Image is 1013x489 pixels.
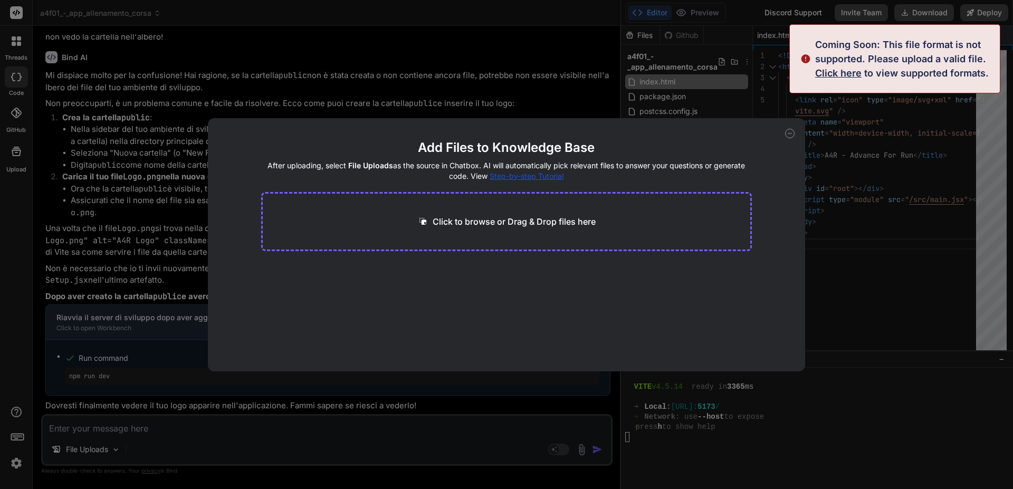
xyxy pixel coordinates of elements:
[800,37,811,80] img: alert
[433,215,596,228] p: Click to browse or Drag & Drop files here
[348,161,393,170] span: File Uploads
[261,139,752,156] h2: Add Files to Knowledge Base
[261,160,752,181] h4: After uploading, select as the source in Chatbox. AI will automatically pick relevant files to an...
[815,37,993,80] div: Coming Soon: This file format is not supported. Please upload a valid file. to view supported for...
[815,68,862,79] span: Click here
[490,171,563,180] span: Step-by-step Tutorial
